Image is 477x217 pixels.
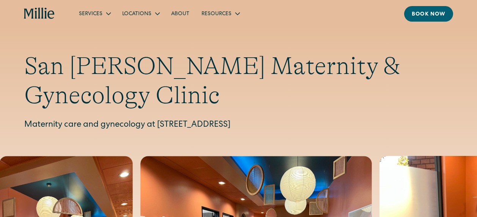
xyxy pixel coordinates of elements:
[404,6,453,22] a: Book now
[165,7,195,20] a: About
[24,8,55,20] a: home
[116,7,165,20] div: Locations
[122,10,151,18] div: Locations
[73,7,116,20] div: Services
[412,11,446,19] div: Book now
[24,119,453,132] p: Maternity care and gynecology at [STREET_ADDRESS]
[79,10,102,18] div: Services
[24,52,453,110] h1: San [PERSON_NAME] Maternity & Gynecology Clinic
[195,7,245,20] div: Resources
[202,10,231,18] div: Resources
